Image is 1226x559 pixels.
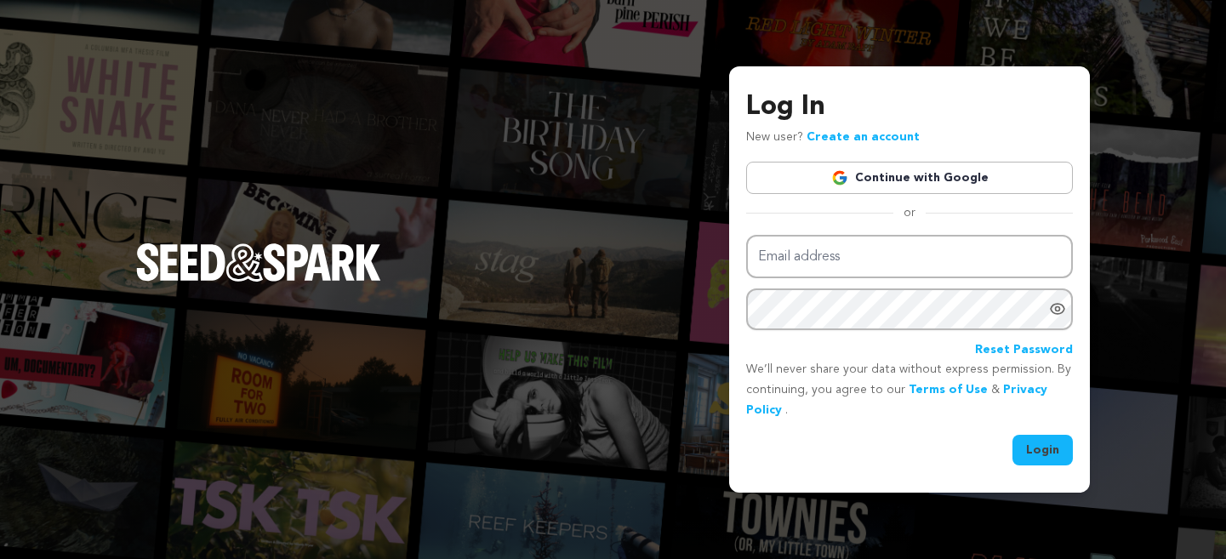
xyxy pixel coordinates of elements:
a: Terms of Use [909,384,988,396]
button: Login [1012,435,1073,465]
a: Seed&Spark Homepage [136,243,381,315]
span: or [893,204,926,221]
img: Seed&Spark Logo [136,243,381,281]
a: Reset Password [975,340,1073,361]
input: Email address [746,235,1073,278]
a: Privacy Policy [746,384,1047,416]
p: We’ll never share your data without express permission. By continuing, you agree to our & . [746,360,1073,420]
a: Create an account [807,131,920,143]
h3: Log In [746,87,1073,128]
a: Show password as plain text. Warning: this will display your password on the screen. [1049,300,1066,317]
p: New user? [746,128,920,148]
a: Continue with Google [746,162,1073,194]
img: Google logo [831,169,848,186]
